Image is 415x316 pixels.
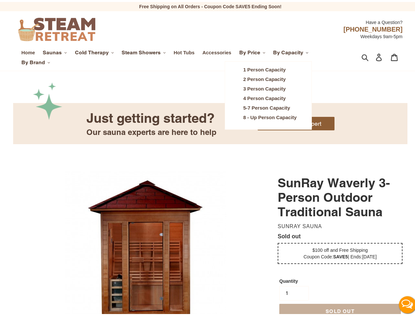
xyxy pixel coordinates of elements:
div: Just getting started? [86,108,217,125]
a: 3 Person Capacity [238,82,302,92]
button: By Price [236,46,269,56]
button: Saunas [39,46,70,56]
span: Weekdays 9am-5pm [360,32,403,37]
img: Steam Retreat [18,16,95,39]
span: $100 off and Free Shipping Coupon Code: | Ends: [304,246,377,257]
b: SAVE5 [333,252,348,257]
button: Steam Showers [118,46,169,56]
span: Sold out [278,231,301,238]
a: 8 - Up Person Capacity [238,111,302,120]
button: Cold Therapy [72,46,117,56]
span: Sold out [326,306,355,312]
h1: SunRay Waverly 3-Person Outdoor Traditional Sauna [278,173,403,217]
a: 5-7 Person Capacity [238,101,302,111]
button: By Capacity [270,46,312,56]
span: Cold Therapy [75,47,109,54]
label: Quantity [279,276,309,282]
button: By Brand [18,56,54,66]
span: 1 Person Capacity [243,65,286,71]
span: By Brand [21,57,45,64]
span: Home [21,48,35,54]
span: Steam Showers [122,47,161,54]
img: Frame_1.png [33,80,62,118]
span: 3 Person Capacity [243,84,286,90]
div: Our sauna experts are here to help [86,125,217,136]
a: Hot Tubs [171,46,198,55]
span: 5-7 Person Capacity [243,103,290,109]
span: [DATE] [362,252,377,257]
a: 4 Person Capacity [238,92,302,101]
span: By Capacity [273,47,303,54]
span: Accessories [202,48,231,54]
span: Saunas [43,47,62,54]
a: 2 Person Capacity [238,73,302,82]
dd: Sunray Sauna [278,221,400,228]
span: [PHONE_NUMBER] [343,24,403,31]
a: Home [18,46,38,55]
span: 8 - Up Person Capacity [243,113,297,118]
a: Accessories [199,46,235,55]
a: 1 Person Capacity [238,63,302,73]
div: Have a Question? [146,14,403,24]
span: 2 Person Capacity [243,74,286,80]
span: Hot Tubs [174,48,195,54]
span: By Price [239,47,260,54]
span: 4 Person Capacity [243,93,286,99]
